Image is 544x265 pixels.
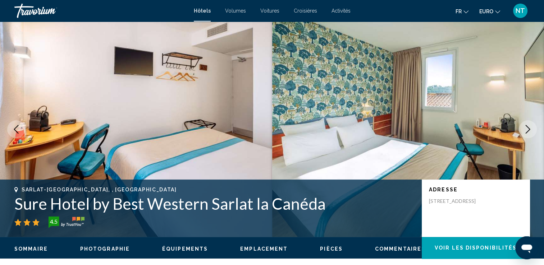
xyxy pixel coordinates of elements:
button: Changer de devise [479,6,500,17]
button: Emplacement [240,246,288,252]
a: Travorium [14,4,187,18]
h1: Sure Hotel by Best Western Sarlat la Canéda [14,194,415,213]
span: Sarlat-[GEOGRAPHIC_DATA], , [GEOGRAPHIC_DATA] [22,187,177,192]
button: Équipements [162,246,208,252]
button: Pièces [320,246,343,252]
a: Activités [332,8,351,14]
button: Sommaire [14,246,48,252]
img: trustyou-badge-hor.svg [49,217,84,228]
iframe: Bouton de lancement de la fenêtre de messagerie [515,236,538,259]
button: Image suivante [519,120,537,138]
p: Adresse [429,187,522,192]
span: NT [516,7,525,14]
p: [STREET_ADDRESS] [429,198,486,204]
a: Hôtels [194,8,211,14]
button: Changer la langue [456,6,468,17]
button: Commentaires [375,246,425,252]
span: EURO [479,9,493,14]
span: Fr [456,9,462,14]
a: Voitures [260,8,279,14]
button: Image précédente [7,120,25,138]
button: Photographie [80,246,130,252]
span: Voir les disponibilités [435,245,517,251]
button: Voir les disponibilités [422,237,530,259]
a: Croisières [294,8,317,14]
div: 4.5 [46,217,61,226]
a: Volumes [225,8,246,14]
button: Menu utilisateur [511,3,530,18]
